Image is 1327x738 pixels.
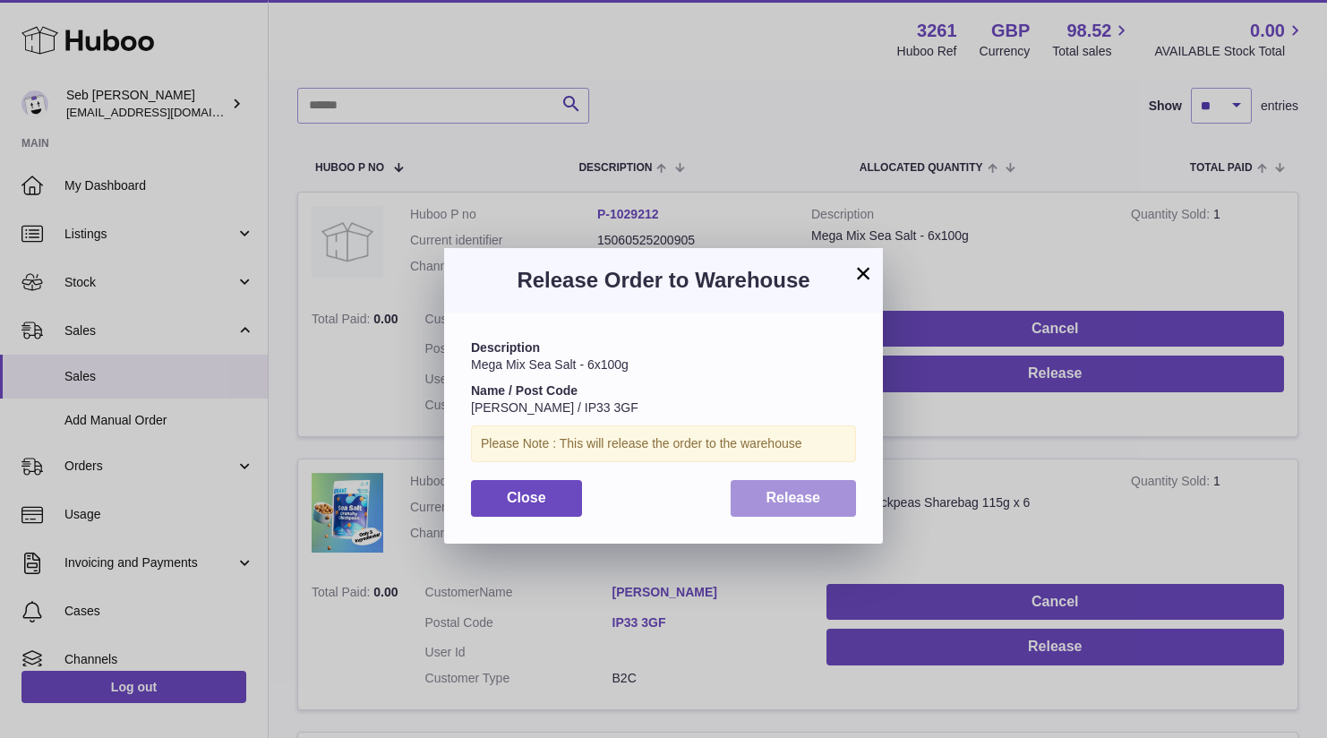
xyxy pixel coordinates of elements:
span: [PERSON_NAME] / IP33 3GF [471,400,638,415]
h3: Release Order to Warehouse [471,266,856,295]
span: Close [507,490,546,505]
span: Mega Mix Sea Salt - 6x100g [471,357,629,372]
strong: Name / Post Code [471,383,578,398]
span: Release [766,490,821,505]
button: Release [731,480,857,517]
button: × [852,262,874,284]
div: Please Note : This will release the order to the warehouse [471,425,856,462]
strong: Description [471,340,540,355]
button: Close [471,480,582,517]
